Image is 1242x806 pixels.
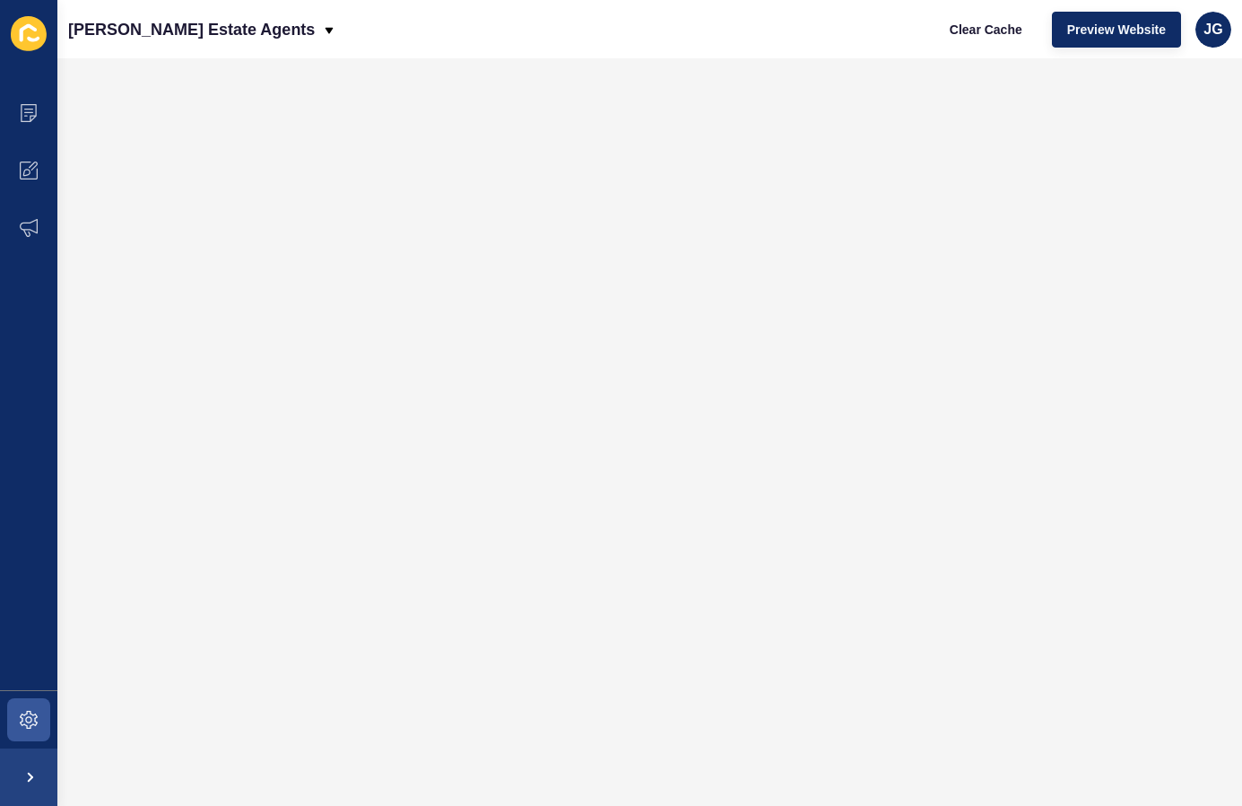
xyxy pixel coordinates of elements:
[1067,21,1166,39] span: Preview Website
[1203,21,1222,39] span: JG
[1052,12,1181,48] button: Preview Website
[934,12,1038,48] button: Clear Cache
[950,21,1022,39] span: Clear Cache
[68,7,315,52] p: [PERSON_NAME] Estate Agents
